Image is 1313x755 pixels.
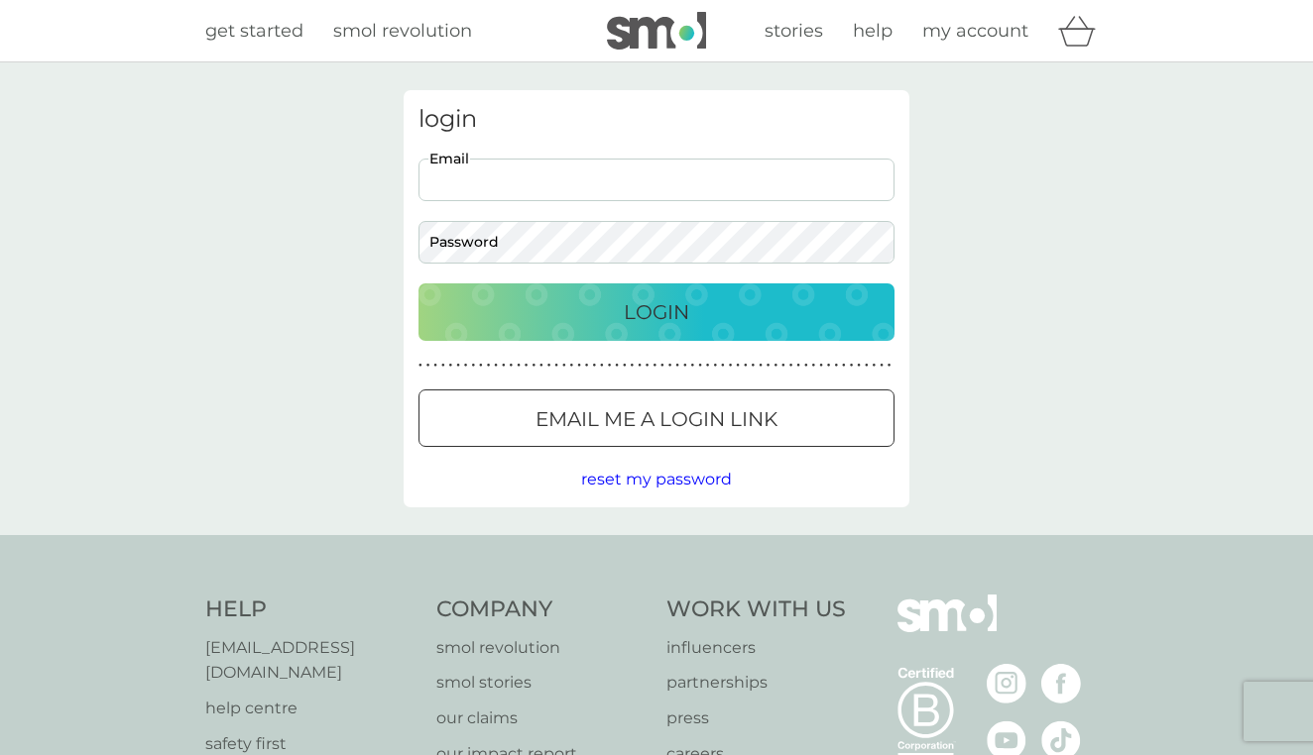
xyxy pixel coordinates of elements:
[698,361,702,371] p: ●
[510,361,514,371] p: ●
[666,594,846,625] h4: Work With Us
[789,361,793,371] p: ●
[834,361,838,371] p: ●
[765,20,823,42] span: stories
[607,12,706,50] img: smol
[205,17,303,46] a: get started
[1041,664,1081,703] img: visit the smol Facebook page
[873,361,877,371] p: ●
[547,361,551,371] p: ●
[853,20,893,42] span: help
[592,361,596,371] p: ●
[638,361,642,371] p: ●
[804,361,808,371] p: ●
[623,361,627,371] p: ●
[666,705,846,731] a: press
[418,361,422,371] p: ●
[796,361,800,371] p: ●
[471,361,475,371] p: ●
[888,361,892,371] p: ●
[449,361,453,371] p: ●
[562,361,566,371] p: ●
[581,467,732,492] button: reset my password
[987,664,1026,703] img: visit the smol Instagram page
[433,361,437,371] p: ●
[744,361,748,371] p: ●
[666,670,846,696] a: partnerships
[436,670,648,696] a: smol stories
[554,361,558,371] p: ●
[600,361,604,371] p: ●
[683,361,687,371] p: ●
[675,361,679,371] p: ●
[922,20,1028,42] span: my account
[729,361,733,371] p: ●
[897,594,997,662] img: smol
[706,361,710,371] p: ●
[205,635,417,686] a: [EMAIL_ADDRESS][DOMAIN_NAME]
[668,361,672,371] p: ●
[646,361,650,371] p: ●
[759,361,763,371] p: ●
[205,594,417,625] h4: Help
[691,361,695,371] p: ●
[781,361,785,371] p: ●
[857,361,861,371] p: ●
[436,635,648,661] a: smol revolution
[539,361,543,371] p: ●
[333,20,472,42] span: smol revolution
[464,361,468,371] p: ●
[426,361,430,371] p: ●
[517,361,521,371] p: ●
[205,696,417,721] a: help centre
[456,361,460,371] p: ●
[850,361,854,371] p: ●
[721,361,725,371] p: ●
[666,635,846,661] a: influencers
[479,361,483,371] p: ●
[525,361,529,371] p: ●
[812,361,816,371] p: ●
[922,17,1028,46] a: my account
[418,105,895,134] h3: login
[774,361,777,371] p: ●
[441,361,445,371] p: ●
[660,361,664,371] p: ●
[865,361,869,371] p: ●
[205,20,303,42] span: get started
[502,361,506,371] p: ●
[532,361,536,371] p: ●
[436,705,648,731] a: our claims
[536,403,777,435] p: Email me a login link
[842,361,846,371] p: ●
[585,361,589,371] p: ●
[853,17,893,46] a: help
[765,17,823,46] a: stories
[418,389,895,447] button: Email me a login link
[819,361,823,371] p: ●
[827,361,831,371] p: ●
[494,361,498,371] p: ●
[631,361,635,371] p: ●
[487,361,491,371] p: ●
[608,361,612,371] p: ●
[653,361,656,371] p: ●
[577,361,581,371] p: ●
[581,470,732,488] span: reset my password
[615,361,619,371] p: ●
[418,283,895,341] button: Login
[1058,11,1108,51] div: basket
[752,361,756,371] p: ●
[767,361,771,371] p: ●
[713,361,717,371] p: ●
[880,361,884,371] p: ●
[436,594,648,625] h4: Company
